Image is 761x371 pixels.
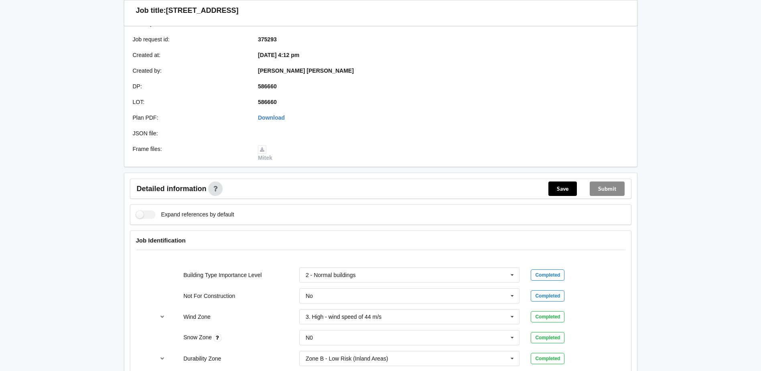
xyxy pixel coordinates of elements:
[183,314,211,320] label: Wind Zone
[127,145,253,162] div: Frame files :
[136,236,625,244] h4: Job Identification
[306,335,313,340] div: N0
[127,51,253,59] div: Created at :
[531,269,564,281] div: Completed
[306,293,313,299] div: No
[183,272,262,278] label: Building Type Importance Level
[127,98,253,106] div: LOT :
[127,82,253,90] div: DP :
[154,351,170,366] button: reference-toggle
[183,293,235,299] label: Not For Construction
[531,353,564,364] div: Completed
[548,181,577,196] button: Save
[127,114,253,122] div: Plan PDF :
[183,334,213,340] label: Snow Zone
[137,185,207,192] span: Detailed information
[258,52,299,58] b: [DATE] 4:12 pm
[306,356,388,361] div: Zone B - Low Risk (Inland Areas)
[136,210,234,219] label: Expand references by default
[531,332,564,343] div: Completed
[306,314,382,320] div: 3. High - wind speed of 44 m/s
[531,290,564,302] div: Completed
[258,99,277,105] b: 586660
[258,114,285,121] a: Download
[183,355,221,362] label: Durability Zone
[258,146,272,161] a: Mitek
[258,36,277,43] b: 375293
[258,67,354,74] b: [PERSON_NAME] [PERSON_NAME]
[127,67,253,75] div: Created by :
[154,310,170,324] button: reference-toggle
[306,272,356,278] div: 2 - Normal buildings
[258,83,277,90] b: 586660
[166,6,239,15] h3: [STREET_ADDRESS]
[136,6,166,15] h3: Job title:
[531,311,564,322] div: Completed
[127,35,253,43] div: Job request id :
[127,129,253,137] div: JSON file :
